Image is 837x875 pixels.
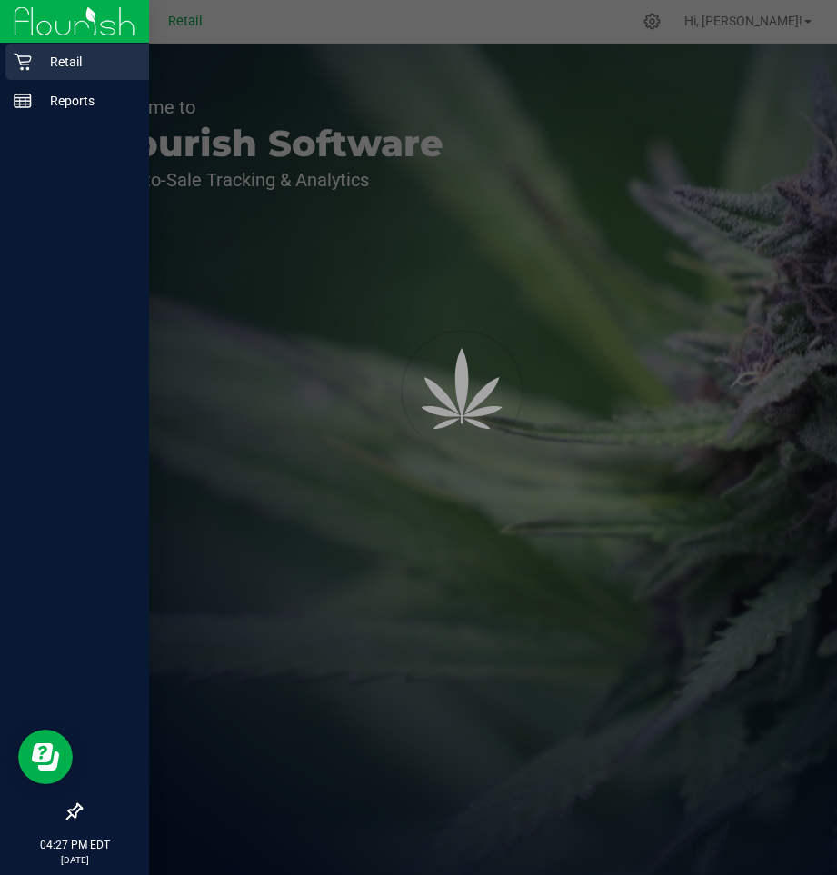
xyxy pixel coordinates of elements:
[32,90,141,112] p: Reports
[14,92,32,110] inline-svg: Reports
[14,53,32,71] inline-svg: Retail
[32,51,141,73] p: Retail
[8,837,141,853] p: 04:27 PM EDT
[8,853,141,867] p: [DATE]
[18,730,73,784] iframe: Resource center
